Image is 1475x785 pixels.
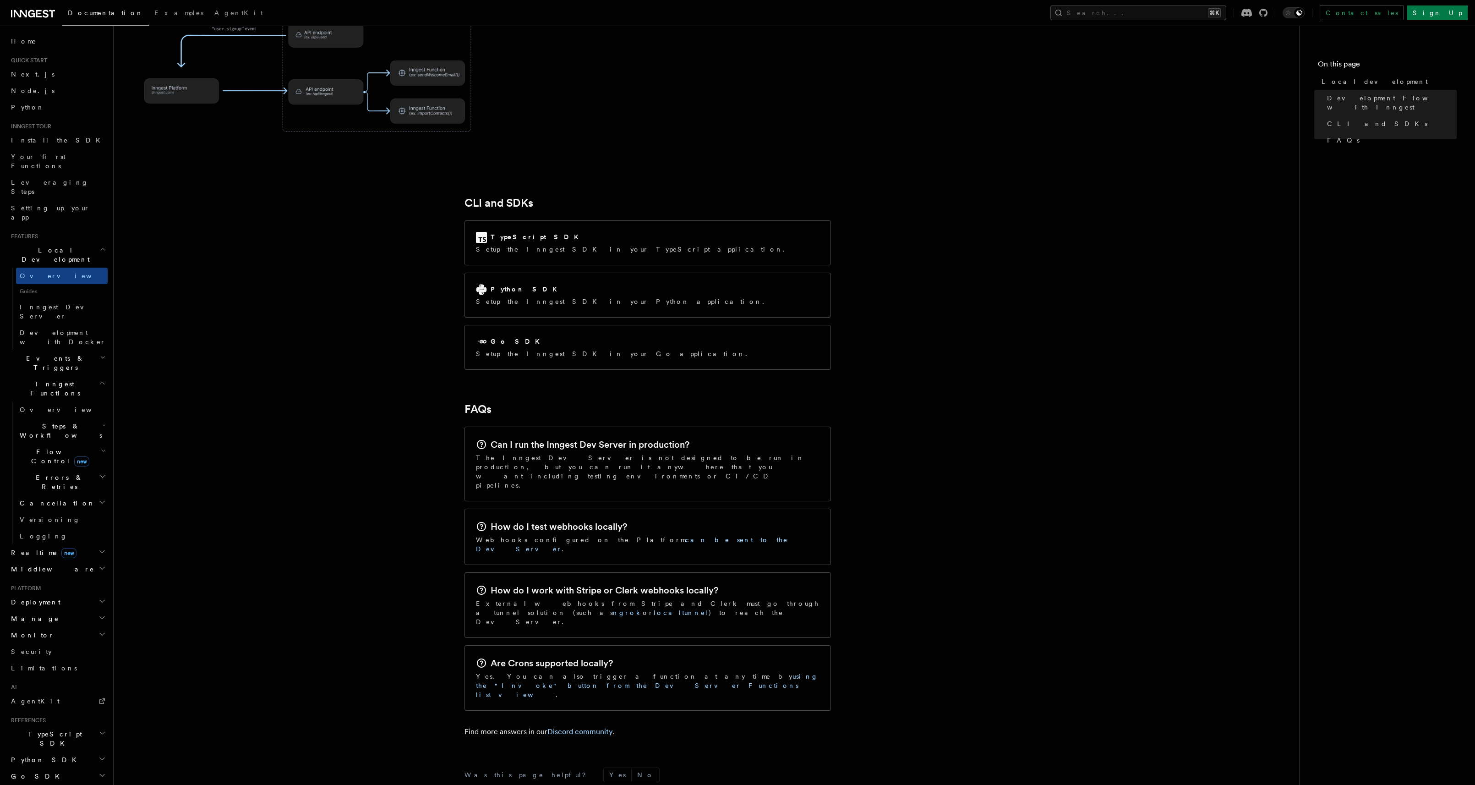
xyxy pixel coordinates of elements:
span: Platform [7,585,41,592]
a: AgentKit [209,3,268,25]
button: Toggle dark mode [1283,7,1305,18]
button: Python SDK [7,752,108,768]
span: FAQs [1327,136,1360,145]
a: Python SDKSetup the Inngest SDK in your Python application. [464,273,831,318]
a: Overview [16,401,108,418]
span: Local Development [7,246,100,264]
span: Inngest Functions [7,379,99,398]
span: Local development [1322,77,1428,86]
a: Inngest Dev Server [16,299,108,324]
span: Monitor [7,631,54,640]
a: ngrok [613,609,643,616]
h2: Can I run the Inngest Dev Server in production? [491,438,689,451]
a: Your first Functions [7,148,108,174]
a: Security [7,643,108,660]
span: Deployment [7,598,60,607]
a: Local development [1318,73,1457,90]
h2: Python SDK [491,285,563,294]
a: Contact sales [1320,5,1404,20]
a: TypeScript SDKSetup the Inngest SDK in your TypeScript application. [464,220,831,265]
button: Search...⌘K [1050,5,1226,20]
button: Realtimenew [7,544,108,561]
span: References [7,717,46,724]
a: Development Flow with Inngest [1323,90,1457,115]
kbd: ⌘K [1208,8,1221,17]
a: Setting up your app [7,200,108,225]
p: Was this page helpful? [464,770,592,780]
span: Limitations [11,664,77,672]
a: FAQs [1323,132,1457,148]
span: Errors & Retries [16,473,99,491]
h2: How do I work with Stripe or Clerk webhooks locally? [491,584,718,597]
span: AgentKit [11,697,60,705]
button: Events & Triggers [7,350,108,376]
h2: Go SDK [491,337,545,346]
a: localtunnel [654,609,709,616]
span: AI [7,684,17,691]
a: CLI and SDKs [1323,115,1457,132]
p: Setup the Inngest SDK in your Python application. [476,297,770,306]
span: new [61,548,76,558]
span: Python SDK [7,755,82,764]
p: External webhooks from Stripe and Clerk must go through a tunnel solution (such as or ) to reach ... [476,599,819,626]
span: Realtime [7,548,76,557]
p: Setup the Inngest SDK in your TypeScript application. [476,245,790,254]
span: Features [7,233,38,240]
span: AgentKit [214,9,263,16]
span: Setting up your app [11,204,90,221]
button: Flow Controlnew [16,444,108,469]
p: The Inngest Dev Server is not designed to be run in production, but you can run it anywhere that ... [476,453,819,490]
span: Logging [20,532,67,540]
span: Inngest tour [7,123,51,130]
a: CLI and SDKs [464,197,533,209]
a: Overview [16,268,108,284]
p: Webhooks configured on the Platform . [476,535,819,554]
a: Python [7,99,108,115]
a: Examples [149,3,209,25]
span: Home [11,37,37,46]
div: Local Development [7,268,108,350]
p: Setup the Inngest SDK in your Go application. [476,349,753,358]
a: Limitations [7,660,108,676]
span: Middleware [7,565,94,574]
span: Overview [20,272,114,280]
button: Monitor [7,627,108,643]
h2: How do I test webhooks locally? [491,520,627,533]
span: Inngest Dev Server [20,303,98,320]
span: Python [11,104,44,111]
a: Install the SDK [7,132,108,148]
a: Discord community [547,727,613,736]
span: Events & Triggers [7,354,100,372]
span: Flow Control [16,447,101,466]
a: Leveraging Steps [7,174,108,200]
span: Overview [20,406,114,413]
a: Sign Up [1407,5,1468,20]
span: Install the SDK [11,137,106,144]
button: Go SDK [7,768,108,785]
span: CLI and SDKs [1327,119,1427,128]
h4: On this page [1318,59,1457,73]
a: Node.js [7,82,108,99]
button: Cancellation [16,495,108,511]
span: TypeScript SDK [7,730,99,748]
button: Errors & Retries [16,469,108,495]
h2: TypeScript SDK [491,232,584,242]
span: Manage [7,614,59,623]
a: Documentation [62,3,149,26]
a: Home [7,33,108,49]
span: Versioning [20,516,80,523]
span: Security [11,648,52,655]
span: Cancellation [16,499,95,508]
button: Deployment [7,594,108,610]
a: Logging [16,528,108,544]
span: Documentation [68,9,143,16]
p: Find more answers in our . [464,725,831,738]
span: Leveraging Steps [11,179,88,195]
a: FAQs [464,403,492,416]
span: Go SDK [7,772,65,781]
a: AgentKit [7,693,108,709]
button: Inngest Functions [7,376,108,401]
button: No [632,768,659,782]
span: Development Flow with Inngest [1327,93,1457,112]
a: using the "Invoke" button from the Dev Server Functions list view [476,673,818,698]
